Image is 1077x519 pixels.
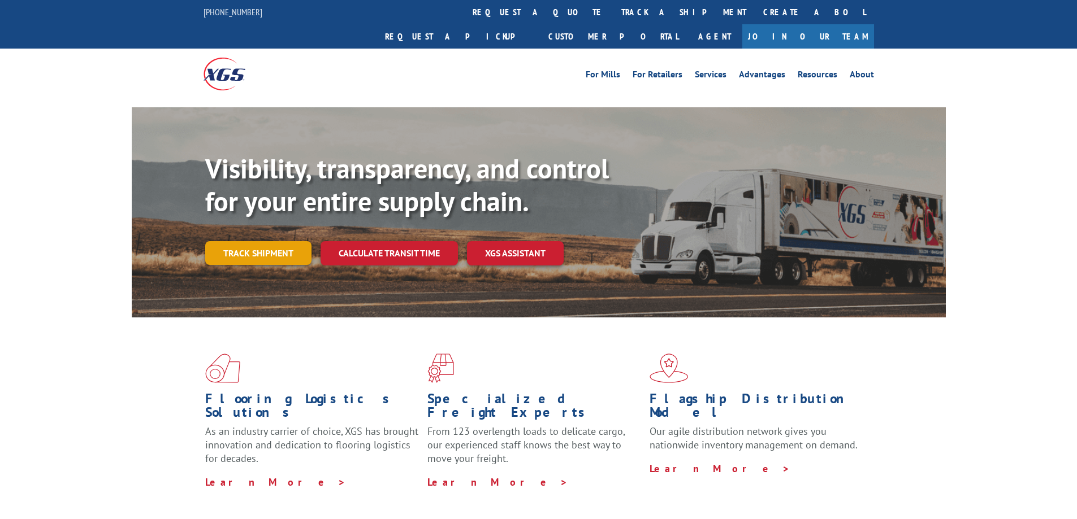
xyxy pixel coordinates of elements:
[321,241,458,265] a: Calculate transit time
[377,24,540,49] a: Request a pickup
[205,151,609,219] b: Visibility, transparency, and control for your entire supply chain.
[650,354,689,383] img: xgs-icon-flagship-distribution-model-red
[586,70,620,82] a: For Mills
[205,354,240,383] img: xgs-icon-total-supply-chain-intelligence-red
[650,425,858,451] span: Our agile distribution network gives you nationwide inventory management on demand.
[205,392,419,425] h1: Flooring Logistics Solutions
[205,476,346,489] a: Learn More >
[798,70,837,82] a: Resources
[540,24,687,49] a: Customer Portal
[633,70,682,82] a: For Retailers
[427,476,568,489] a: Learn More >
[742,24,874,49] a: Join Our Team
[427,392,641,425] h1: Specialized Freight Experts
[687,24,742,49] a: Agent
[427,425,641,475] p: From 123 overlength loads to delicate cargo, our experienced staff knows the best way to move you...
[204,6,262,18] a: [PHONE_NUMBER]
[695,70,726,82] a: Services
[205,241,312,265] a: Track shipment
[205,425,418,465] span: As an industry carrier of choice, XGS has brought innovation and dedication to flooring logistics...
[850,70,874,82] a: About
[650,392,863,425] h1: Flagship Distribution Model
[427,354,454,383] img: xgs-icon-focused-on-flooring-red
[650,462,790,475] a: Learn More >
[467,241,564,265] a: XGS ASSISTANT
[739,70,785,82] a: Advantages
